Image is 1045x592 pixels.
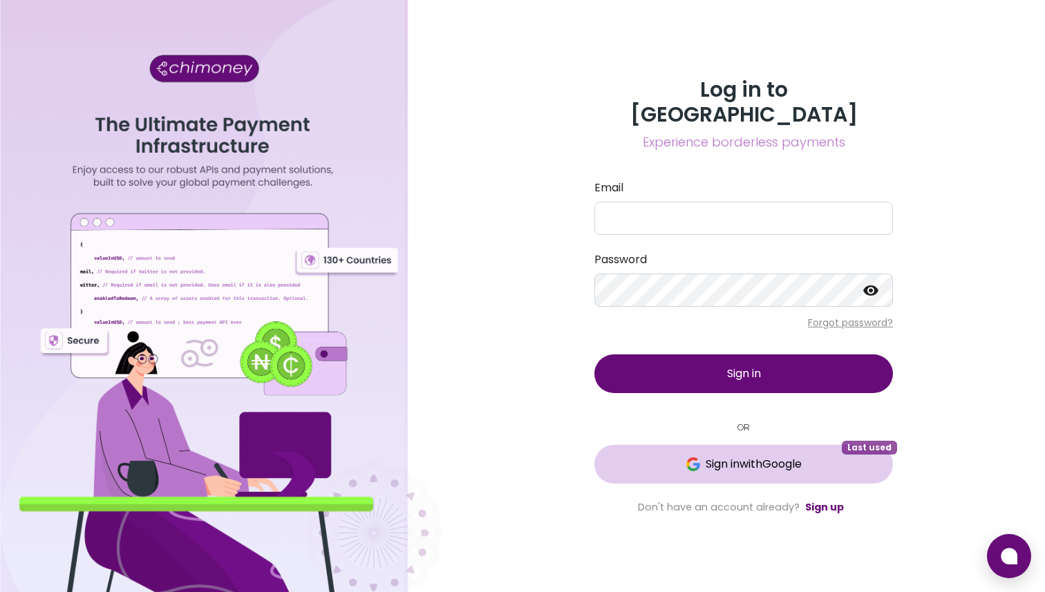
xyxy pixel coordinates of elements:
span: Don't have an account already? [638,500,800,514]
img: Google [686,457,700,471]
label: Password [594,251,893,268]
label: Email [594,180,893,196]
span: Sign in [727,365,761,381]
button: Sign in [594,354,893,393]
button: GoogleSign inwithGoogleLast used [594,445,893,484]
button: Open chat window [987,534,1031,578]
p: Forgot password? [594,316,893,330]
small: OR [594,421,893,434]
span: Sign in with Google [706,456,802,472]
h3: Log in to [GEOGRAPHIC_DATA] [594,77,893,127]
span: Experience borderless payments [594,133,893,152]
span: Last used [842,441,897,455]
a: Sign up [805,500,844,514]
